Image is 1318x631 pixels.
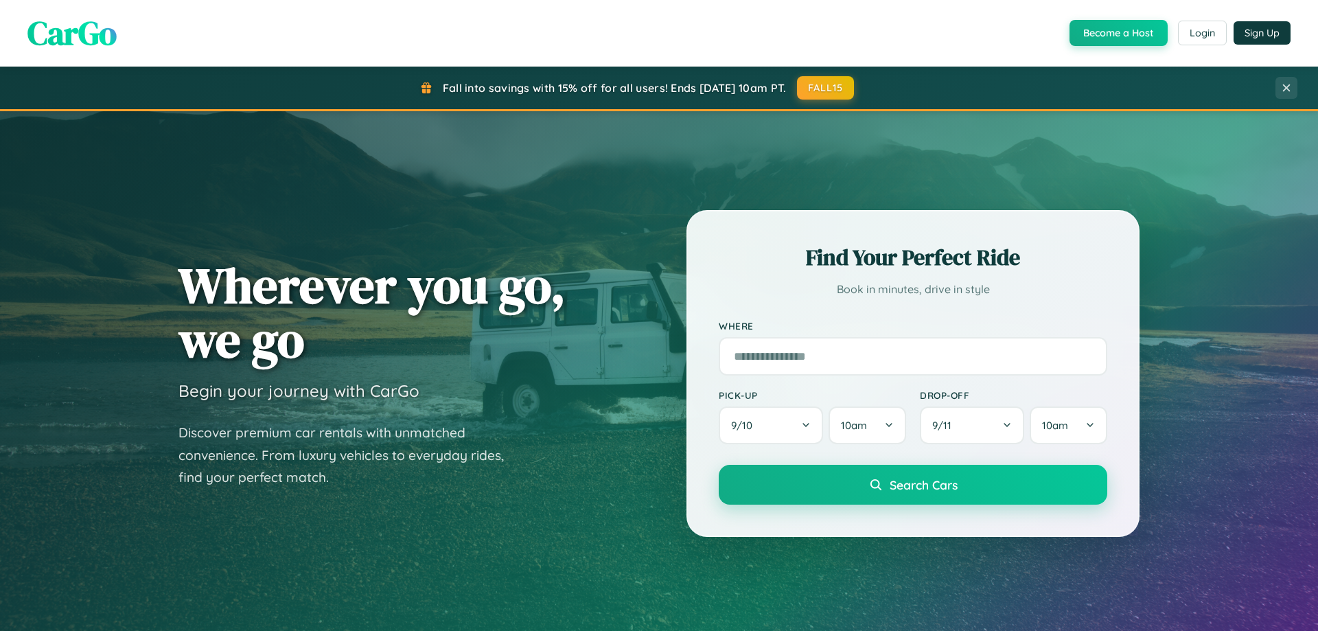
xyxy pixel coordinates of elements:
[920,389,1107,401] label: Drop-off
[932,419,958,432] span: 9 / 11
[1042,419,1068,432] span: 10am
[719,389,906,401] label: Pick-up
[719,320,1107,332] label: Where
[443,81,787,95] span: Fall into savings with 15% off for all users! Ends [DATE] 10am PT.
[27,10,117,56] span: CarGo
[719,279,1107,299] p: Book in minutes, drive in style
[1070,20,1168,46] button: Become a Host
[719,406,823,444] button: 9/10
[797,76,855,100] button: FALL15
[1234,21,1291,45] button: Sign Up
[178,258,566,367] h1: Wherever you go, we go
[920,406,1024,444] button: 9/11
[178,422,522,489] p: Discover premium car rentals with unmatched convenience. From luxury vehicles to everyday rides, ...
[719,465,1107,505] button: Search Cars
[890,477,958,492] span: Search Cars
[178,380,419,401] h3: Begin your journey with CarGo
[829,406,906,444] button: 10am
[719,242,1107,273] h2: Find Your Perfect Ride
[1178,21,1227,45] button: Login
[841,419,867,432] span: 10am
[1030,406,1107,444] button: 10am
[731,419,759,432] span: 9 / 10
